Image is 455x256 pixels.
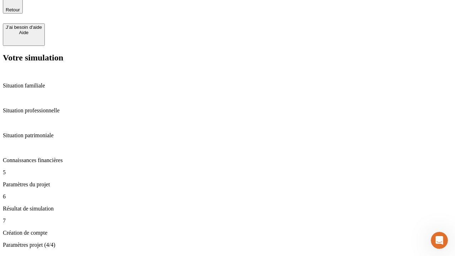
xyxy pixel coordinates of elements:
[3,230,452,236] p: Création de compte
[431,232,448,249] iframe: Intercom live chat
[3,82,452,89] p: Situation familiale
[3,157,452,164] p: Connaissances financières
[6,7,20,12] span: Retour
[3,132,452,139] p: Situation patrimoniale
[6,30,42,35] div: Aide
[6,25,42,30] div: J’ai besoin d'aide
[3,107,452,114] p: Situation professionnelle
[3,181,452,188] p: Paramètres du projet
[3,53,452,63] h2: Votre simulation
[3,169,452,176] p: 5
[3,23,45,46] button: J’ai besoin d'aideAide
[3,206,452,212] p: Résultat de simulation
[3,193,452,200] p: 6
[3,242,452,248] p: Paramètres projet (4/4)
[3,218,452,224] p: 7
